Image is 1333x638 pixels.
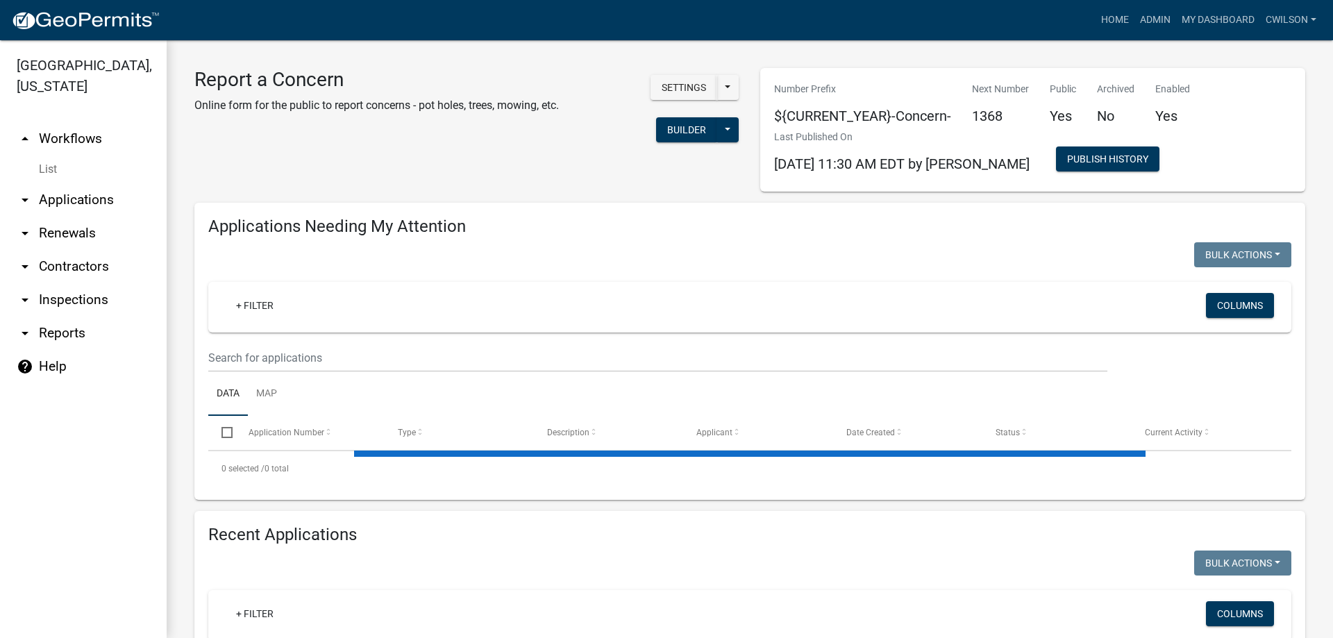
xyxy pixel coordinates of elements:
p: Archived [1097,82,1134,96]
button: Builder [656,117,717,142]
h5: Yes [1050,108,1076,124]
wm-modal-confirm: Workflow Publish History [1056,155,1159,166]
button: Bulk Actions [1194,551,1291,576]
span: Description [547,428,589,437]
datatable-header-cell: Current Activity [1132,416,1281,449]
span: Type [398,428,416,437]
datatable-header-cell: Application Number [235,416,384,449]
a: + Filter [225,601,285,626]
span: Application Number [249,428,324,437]
button: Settings [651,75,717,100]
div: 0 total [208,451,1291,486]
i: arrow_drop_down [17,225,33,242]
h5: ${CURRENT_YEAR}-Concern- [774,108,951,124]
h4: Recent Applications [208,525,1291,545]
a: cwilson [1260,7,1322,33]
h4: Applications Needing My Attention [208,217,1291,237]
a: Home [1096,7,1134,33]
h5: Yes [1155,108,1190,124]
i: arrow_drop_down [17,292,33,308]
datatable-header-cell: Applicant [683,416,832,449]
datatable-header-cell: Description [534,416,683,449]
h5: No [1097,108,1134,124]
span: 0 selected / [221,464,265,473]
span: Date Created [846,428,895,437]
p: Next Number [972,82,1029,96]
a: + Filter [225,293,285,318]
span: [DATE] 11:30 AM EDT by [PERSON_NAME] [774,156,1030,172]
a: My Dashboard [1176,7,1260,33]
i: arrow_drop_down [17,325,33,342]
datatable-header-cell: Status [982,416,1132,449]
p: Online form for the public to report concerns - pot holes, trees, mowing, etc. [194,97,559,114]
a: Admin [1134,7,1176,33]
a: Data [208,372,248,417]
i: arrow_drop_down [17,258,33,275]
p: Public [1050,82,1076,96]
i: arrow_drop_down [17,192,33,208]
i: arrow_drop_up [17,131,33,147]
span: Status [996,428,1020,437]
h5: 1368 [972,108,1029,124]
button: Publish History [1056,146,1159,171]
p: Number Prefix [774,82,951,96]
datatable-header-cell: Select [208,416,235,449]
p: Last Published On [774,130,1030,144]
span: Current Activity [1145,428,1202,437]
input: Search for applications [208,344,1107,372]
p: Enabled [1155,82,1190,96]
button: Columns [1206,601,1274,626]
h3: Report a Concern [194,68,559,92]
datatable-header-cell: Date Created [832,416,982,449]
button: Columns [1206,293,1274,318]
i: help [17,358,33,375]
datatable-header-cell: Type [385,416,534,449]
span: Applicant [696,428,732,437]
button: Bulk Actions [1194,242,1291,267]
a: Map [248,372,285,417]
